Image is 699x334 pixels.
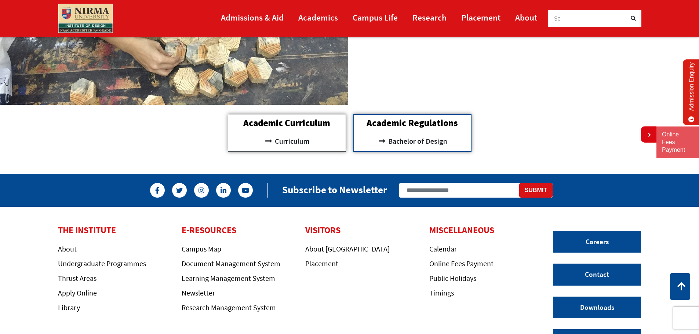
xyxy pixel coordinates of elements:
a: Admissions & Aid [221,9,284,26]
a: Research Management System [182,303,276,312]
a: Newsletter [182,288,215,297]
a: Research [412,9,447,26]
a: Bachelor of Design [358,135,467,147]
a: Academics [298,9,338,26]
a: Careers [553,231,641,253]
a: Online Fees Payment [662,131,693,154]
h2: Subscribe to Newsletter [282,184,387,196]
span: Bachelor of Design [386,135,447,147]
a: Learning Management System [182,274,275,283]
span: Se [554,14,561,22]
a: Placement [305,259,338,268]
a: About [515,9,537,26]
a: Campus Map [182,244,221,253]
h2: Academic Regulations [358,118,467,128]
a: Downloads [553,297,641,319]
a: Placement [461,9,500,26]
a: About [GEOGRAPHIC_DATA] [305,244,390,253]
a: About [58,244,77,253]
a: Document Management System [182,259,280,268]
a: Library [58,303,80,312]
img: main_logo [58,4,113,33]
a: Undergraduate Programmes [58,259,146,268]
a: Campus Life [353,9,398,26]
a: Thrust Areas [58,274,97,283]
button: Submit [519,183,553,198]
a: Public Holidays [429,274,476,283]
span: Curriculum [273,135,310,147]
a: Online Fees Payment [429,259,494,268]
a: Apply Online [58,288,97,297]
a: Curriculum [232,135,342,147]
a: Contact [553,264,641,286]
a: Timings [429,288,454,297]
h2: Academic Curriculum [232,118,342,128]
a: Calendar [429,244,457,253]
